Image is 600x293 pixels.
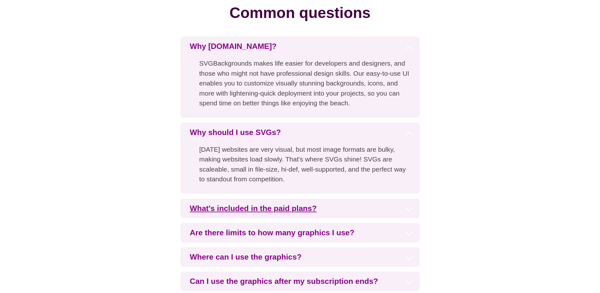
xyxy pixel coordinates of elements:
[19,2,581,24] h2: Common questions
[180,123,420,142] h3: Why should I use SVGs?
[180,56,420,118] p: SVGBackgrounds makes life easier for developers and designers, and those who might not have profe...
[180,142,420,194] p: [DATE] websites are very visual, but most image formats are bulky, making websites load slowly. T...
[180,199,420,218] h3: What's included in the paid plans?
[180,247,420,267] h3: Where can I use the graphics?
[180,37,420,56] h3: Why [DOMAIN_NAME]?
[180,272,420,291] h3: Can I use the graphics after my subscription ends?
[180,223,420,243] h3: Are there limits to how many graphics I use?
